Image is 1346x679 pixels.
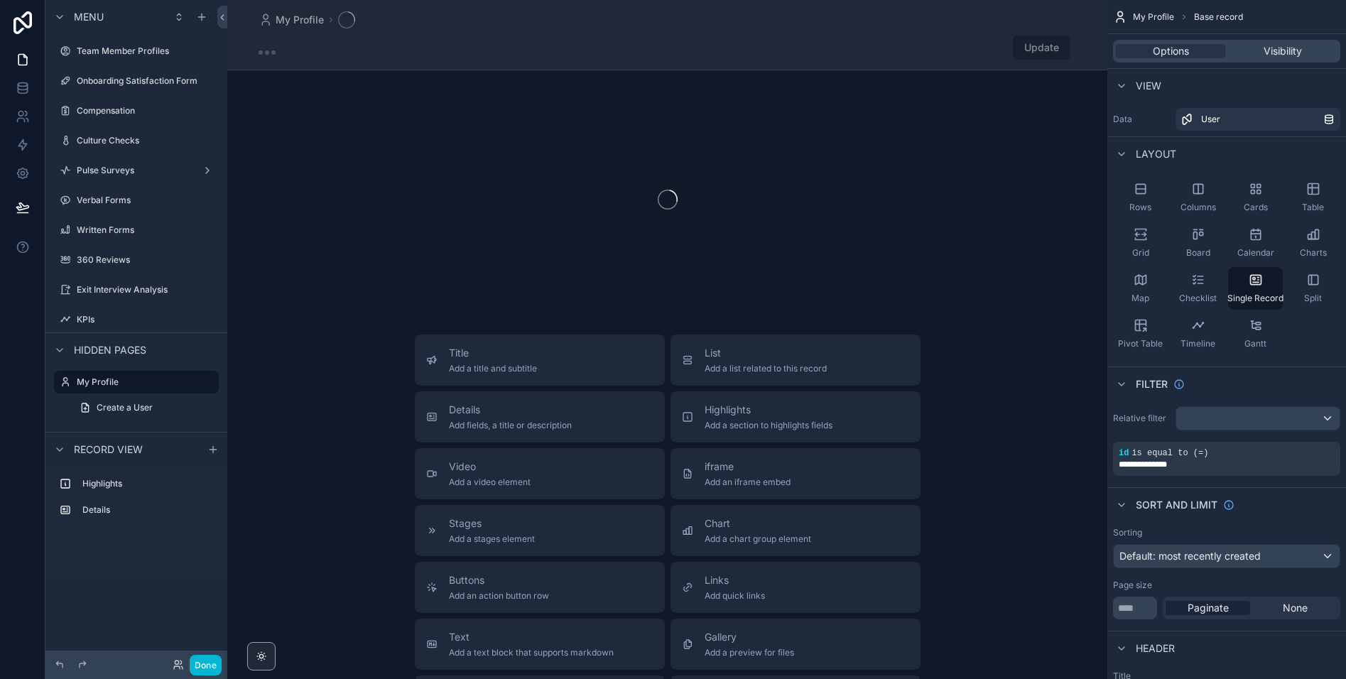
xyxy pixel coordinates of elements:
a: 360 Reviews [54,249,219,271]
span: Visibility [1264,44,1302,58]
a: KPIs [54,308,219,331]
div: scrollable content [45,466,227,536]
button: Gantt [1228,313,1283,355]
a: User [1176,108,1340,131]
button: Default: most recently created [1113,544,1340,568]
span: Header [1136,641,1175,656]
button: Table [1286,176,1340,219]
a: Written Forms [54,219,219,241]
span: Timeline [1181,338,1215,349]
button: Rows [1113,176,1168,219]
label: Culture Checks [77,135,216,146]
span: Record view [74,442,143,457]
span: Table [1302,202,1324,213]
label: Relative filter [1113,413,1170,424]
span: Create a User [97,402,153,413]
label: Pulse Surveys [77,165,196,176]
label: Onboarding Satisfaction Form [77,75,216,87]
button: Charts [1286,222,1340,264]
span: User [1201,114,1220,125]
a: My Profile [259,13,324,27]
span: Charts [1300,247,1327,259]
button: Done [190,655,222,675]
span: id [1119,448,1129,458]
span: Map [1131,293,1149,304]
a: Exit Interview Analysis [54,278,219,301]
a: Culture Checks [54,129,219,152]
button: Columns [1171,176,1225,219]
span: Paginate [1188,601,1229,615]
a: Verbal Forms [54,189,219,212]
button: Cards [1228,176,1283,219]
span: My Profile [276,13,324,27]
label: Exit Interview Analysis [77,284,216,295]
button: Map [1113,267,1168,310]
label: Highlights [82,478,213,489]
span: My Profile [1133,11,1174,23]
label: Sorting [1113,527,1142,538]
span: Cards [1244,202,1268,213]
span: Sort And Limit [1136,498,1217,512]
label: Written Forms [77,224,216,236]
label: Details [82,504,213,516]
span: Base record [1194,11,1243,23]
button: Checklist [1171,267,1225,310]
button: Grid [1113,222,1168,264]
label: Data [1113,114,1170,125]
a: Pulse Surveys [54,159,219,182]
span: Columns [1181,202,1216,213]
span: Hidden pages [74,343,146,357]
span: Default: most recently created [1119,550,1261,562]
button: Pivot Table [1113,313,1168,355]
span: Pivot Table [1118,338,1163,349]
a: My Profile [54,371,219,393]
span: View [1136,79,1161,93]
span: Menu [74,10,104,24]
span: Grid [1132,247,1149,259]
span: Calendar [1237,247,1274,259]
button: Single Record [1228,267,1283,310]
span: Gantt [1244,338,1266,349]
label: Verbal Forms [77,195,216,206]
span: Layout [1136,147,1176,161]
label: Compensation [77,105,216,116]
a: Onboarding Satisfaction Form [54,70,219,92]
span: Checklist [1179,293,1217,304]
button: Calendar [1228,222,1283,264]
label: 360 Reviews [77,254,216,266]
span: Single Record [1227,293,1283,304]
a: Team Member Profiles [54,40,219,63]
span: Split [1304,293,1322,304]
label: KPIs [77,314,216,325]
button: Split [1286,267,1340,310]
span: Options [1153,44,1189,58]
span: Rows [1129,202,1151,213]
label: Team Member Profiles [77,45,216,57]
span: Board [1186,247,1210,259]
button: Timeline [1171,313,1225,355]
a: Compensation [54,99,219,122]
span: is equal to (=) [1131,448,1208,458]
label: Page size [1113,580,1152,591]
label: My Profile [77,376,210,388]
span: None [1283,601,1308,615]
button: Board [1171,222,1225,264]
a: Create a User [71,396,219,419]
span: Filter [1136,377,1168,391]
